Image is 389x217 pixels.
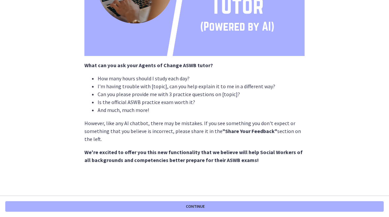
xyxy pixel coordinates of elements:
li: I'm having trouble with [topic], can you help explain it to me in a different way? [98,82,305,90]
span: Continue [186,204,205,209]
p: However, like any AI chatbot, there may be mistakes. If you see something you don't expect or som... [84,119,305,143]
li: Is the official ASWB practice exam worth it? [98,98,305,106]
li: Can you please provide me with 3 practice questions on [topic]? [98,90,305,98]
strong: What can you ask your Agents of Change ASWB tutor? [84,62,213,68]
button: Continue [5,201,384,212]
li: How many hours should I study each day? [98,74,305,82]
li: And much, much more! [98,106,305,114]
strong: We're excited to offer you this new functionality that we believe will help Social Workers of all... [84,149,303,163]
strong: "Share Your Feedback" [223,128,277,134]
